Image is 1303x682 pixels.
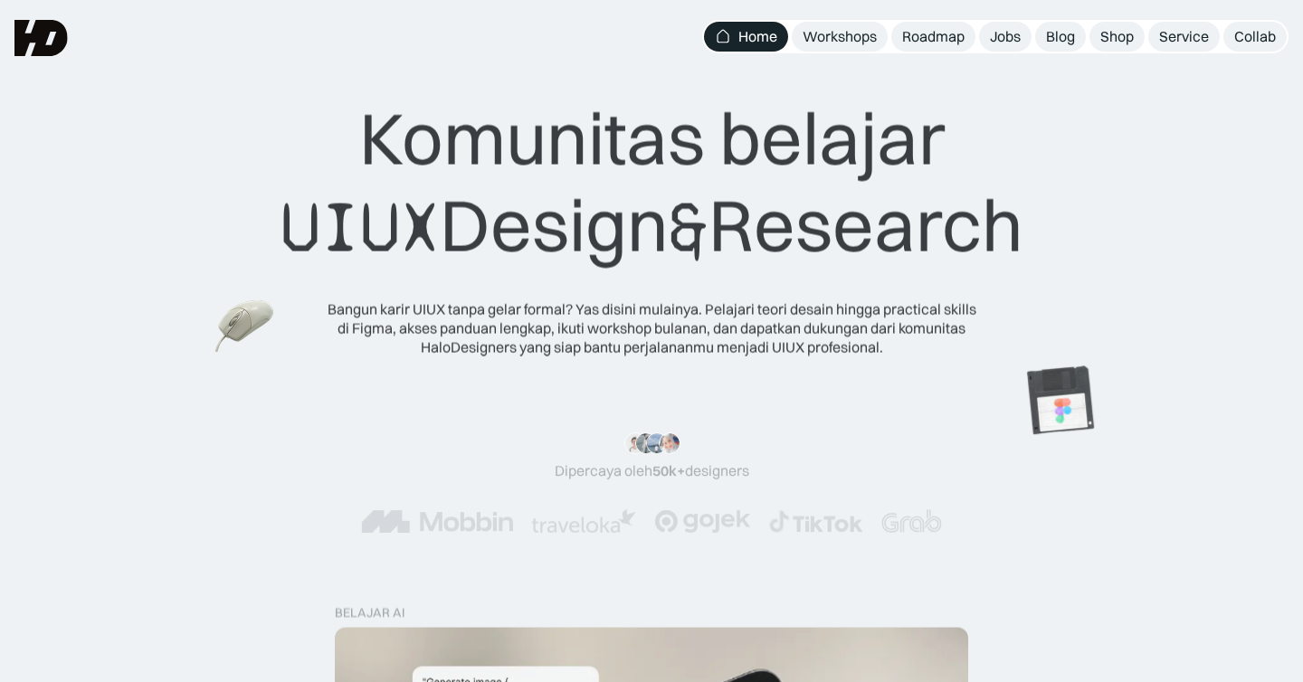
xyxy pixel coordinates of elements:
div: Bangun karir UIUX tanpa gelar formal? Yas disini mulainya. Pelajari teori desain hingga practical... [326,300,977,356]
div: Roadmap [902,27,965,46]
a: Jobs [979,22,1032,52]
div: Service [1159,27,1209,46]
div: Komunitas belajar Design Research [281,95,1023,271]
div: Dipercaya oleh designers [555,461,749,480]
div: Blog [1046,27,1075,46]
a: Blog [1035,22,1086,52]
div: Workshops [803,27,877,46]
a: Workshops [792,22,888,52]
div: belajar ai [335,605,404,620]
a: Service [1148,22,1220,52]
div: Shop [1100,27,1134,46]
a: Roadmap [891,22,975,52]
a: Home [704,22,788,52]
a: Shop [1089,22,1145,52]
a: Collab [1223,22,1287,52]
span: & [669,185,709,271]
span: UIUX [281,185,440,271]
div: Home [738,27,777,46]
div: Jobs [990,27,1021,46]
div: Collab [1234,27,1276,46]
span: 50k+ [652,461,685,479]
